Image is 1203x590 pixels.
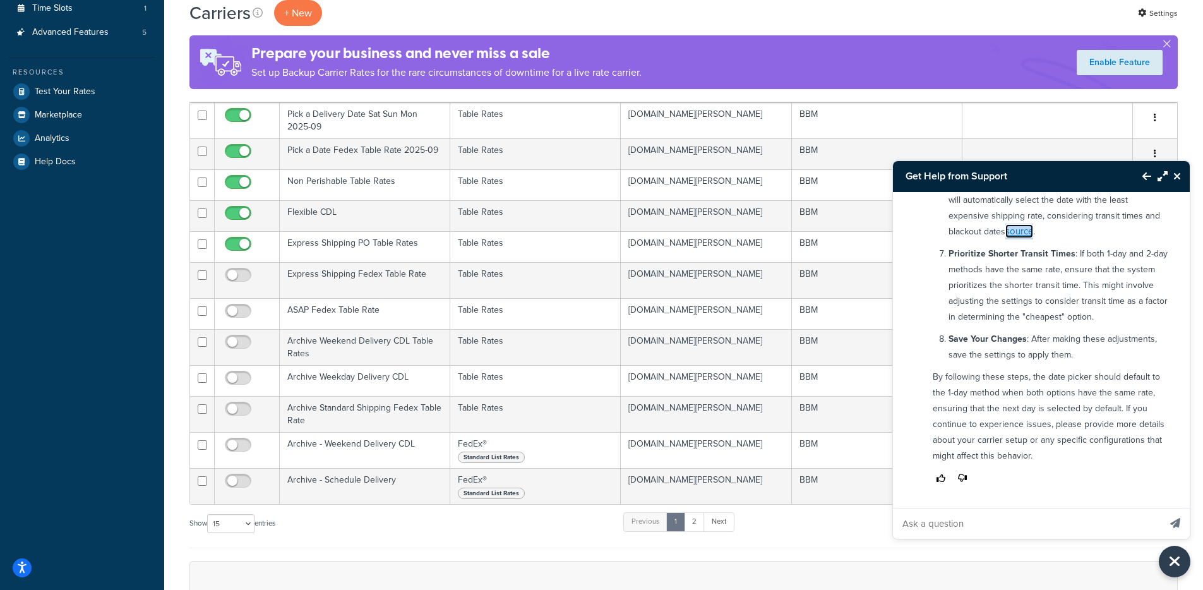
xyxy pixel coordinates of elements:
[703,512,734,531] a: Next
[207,514,254,533] select: Showentries
[1159,546,1190,577] button: Close Resource Center
[9,150,155,173] a: Help Docs
[450,298,621,329] td: Table Rates
[251,43,642,64] h4: Prepare your business and never miss a sale
[684,512,705,531] a: 2
[450,468,621,504] td: FedEx®
[144,3,147,14] span: 1
[32,27,109,38] span: Advanced Features
[450,231,621,262] td: Table Rates
[949,246,1168,325] p: : If both 1-day and 2-day methods have the same rate, ensure that the system prioritizes the shor...
[280,231,450,262] td: Express Shipping PO Table Rates
[35,110,82,121] span: Marketplace
[949,247,1075,260] strong: Prioritize Shorter Transit Times
[450,432,621,468] td: FedEx®
[933,369,1168,464] p: By following these steps, the date picker should default to the 1-day method when both options ha...
[621,298,791,329] td: [DOMAIN_NAME][PERSON_NAME]
[32,3,73,14] span: Time Slots
[949,332,1027,346] strong: Save Your Changes
[792,231,962,262] td: BBM
[621,138,791,169] td: [DOMAIN_NAME][PERSON_NAME]
[458,452,525,463] span: Standard List Rates
[621,102,791,138] td: [DOMAIN_NAME][PERSON_NAME]
[450,329,621,365] td: Table Rates
[450,365,621,396] td: Table Rates
[280,396,450,432] td: Archive Standard Shipping Fedex Table Rate
[1130,162,1151,191] button: Back to Resource Center
[621,262,791,298] td: [DOMAIN_NAME][PERSON_NAME]
[792,298,962,329] td: BBM
[280,298,450,329] td: ASAP Fedex Table Rate
[623,512,667,531] a: Previous
[792,468,962,504] td: BBM
[1161,508,1190,539] button: Send message
[792,102,962,138] td: BBM
[621,231,791,262] td: [DOMAIN_NAME][PERSON_NAME]
[35,133,69,144] span: Analytics
[9,127,155,150] a: Analytics
[9,104,155,126] a: Marketplace
[280,365,450,396] td: Archive Weekday Delivery CDL
[666,512,685,531] a: 1
[621,468,791,504] td: [DOMAIN_NAME][PERSON_NAME]
[9,21,155,44] li: Advanced Features
[792,262,962,298] td: BBM
[450,396,621,432] td: Table Rates
[621,200,791,231] td: [DOMAIN_NAME][PERSON_NAME]
[893,161,1130,191] h3: Get Help from Support
[189,35,251,89] img: ad-rules-rateshop-fe6ec290ccb7230408bd80ed9643f0289d75e0ffd9eb532fc0e269fcd187b520.png
[792,329,962,365] td: BBM
[450,169,621,200] td: Table Rates
[949,160,1168,239] p: : Check the option . This setting will automatically select the date with the least expensive shi...
[35,87,95,97] span: Test Your Rates
[621,365,791,396] td: [DOMAIN_NAME][PERSON_NAME]
[792,432,962,468] td: BBM
[1077,50,1163,75] a: Enable Feature
[9,67,155,78] div: Resources
[9,80,155,103] a: Test Your Rates
[621,396,791,432] td: [DOMAIN_NAME][PERSON_NAME]
[189,514,275,533] label: Show entries
[792,169,962,200] td: BBM
[9,21,155,44] a: Advanced Features 5
[450,200,621,231] td: Table Rates
[621,169,791,200] td: [DOMAIN_NAME][PERSON_NAME]
[621,329,791,365] td: [DOMAIN_NAME][PERSON_NAME]
[792,365,962,396] td: BBM
[458,488,525,499] span: Standard List Rates
[251,64,642,81] p: Set up Backup Carrier Rates for the rare circumstances of downtime for a live rate carrier.
[1138,4,1178,22] a: Settings
[933,470,949,487] button: Thumbs up
[893,509,1159,539] input: Ask a question
[280,262,450,298] td: Express Shipping Fedex Table Rate
[280,138,450,169] td: Pick a Date Fedex Table Rate 2025-09
[450,102,621,138] td: Table Rates
[280,102,450,138] td: Pick a Delivery Date Sat Sun Mon 2025-09
[954,470,971,487] button: Thumbs down
[189,1,251,25] h1: Carriers
[280,200,450,231] td: Flexible CDL
[949,331,1168,363] p: : After making these adjustments, save the settings to apply them.
[792,200,962,231] td: BBM
[450,138,621,169] td: Table Rates
[1168,169,1190,184] button: Close Resource Center
[280,329,450,365] td: Archive Weekend Delivery CDL Table Rates
[280,432,450,468] td: Archive - Weekend Delivery CDL
[450,262,621,298] td: Table Rates
[142,27,147,38] span: 5
[1005,224,1033,238] a: source
[35,157,76,167] span: Help Docs
[280,169,450,200] td: Non Perishable Table Rates
[1151,162,1168,191] button: Maximize Resource Center
[792,138,962,169] td: BBM
[792,396,962,432] td: BBM
[280,468,450,504] td: Archive - Schedule Delivery
[621,432,791,468] td: [DOMAIN_NAME][PERSON_NAME]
